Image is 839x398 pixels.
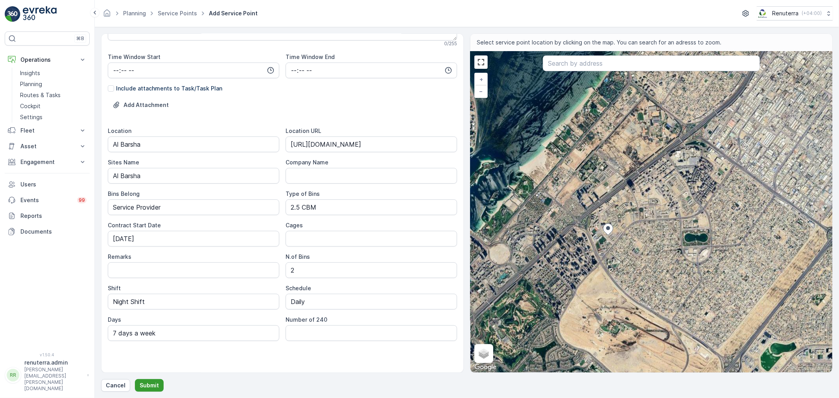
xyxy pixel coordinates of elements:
[108,99,173,111] button: Upload File
[286,285,311,291] label: Schedule
[20,69,40,77] p: Insights
[108,285,121,291] label: Shift
[444,41,457,47] p: 0 / 255
[24,359,83,367] p: renuterra.admin
[5,177,90,192] a: Users
[106,381,125,389] p: Cancel
[5,154,90,170] button: Engagement
[108,127,131,134] label: Location
[20,113,42,121] p: Settings
[475,85,487,97] a: Zoom Out
[17,90,90,101] a: Routes & Tasks
[17,79,90,90] a: Planning
[116,85,222,92] p: Include attachments to Task/Task Plan
[286,190,320,197] label: Type of Bins
[286,127,321,134] label: Location URL
[20,91,61,99] p: Routes & Tasks
[17,101,90,112] a: Cockpit
[79,197,85,203] p: 99
[103,12,111,18] a: Homepage
[5,359,90,392] button: RRrenuterra.admin[PERSON_NAME][EMAIL_ADDRESS][PERSON_NAME][DOMAIN_NAME]
[475,74,487,85] a: Zoom In
[477,39,721,46] span: Select service point location by clicking on the map. You can search for an adresss to zoom.
[543,55,760,71] input: Search by address
[286,222,303,228] label: Cages
[17,68,90,79] a: Insights
[20,228,87,236] p: Documents
[5,224,90,240] a: Documents
[286,53,335,60] label: Time Window End
[207,9,259,17] span: Add Service Point
[108,159,139,166] label: Sites Name
[5,6,20,22] img: logo
[20,181,87,188] p: Users
[23,6,57,22] img: logo_light-DOdMpM7g.png
[5,352,90,357] span: v 1.50.4
[108,253,131,260] label: Remarks
[772,9,798,17] p: Renuterra
[20,196,72,204] p: Events
[20,102,41,110] p: Cockpit
[475,345,492,362] a: Layers
[20,142,74,150] p: Asset
[5,192,90,208] a: Events99
[472,362,498,372] a: Open this area in Google Maps (opens a new window)
[140,381,159,389] p: Submit
[479,76,483,83] span: +
[757,9,769,18] img: Screenshot_2024-07-26_at_13.33.01.png
[108,53,160,60] label: Time Window Start
[20,80,42,88] p: Planning
[108,316,121,323] label: Days
[20,127,74,135] p: Fleet
[802,10,822,17] p: ( +04:00 )
[108,190,140,197] label: Bins Belong
[5,138,90,154] button: Asset
[479,88,483,94] span: −
[17,112,90,123] a: Settings
[7,369,19,381] div: RR
[135,379,164,392] button: Submit
[5,208,90,224] a: Reports
[757,6,833,20] button: Renuterra(+04:00)
[286,316,327,323] label: Number of 240
[108,222,161,228] label: Contract Start Date
[5,52,90,68] button: Operations
[472,362,498,372] img: Google
[76,35,84,42] p: ⌘B
[20,158,74,166] p: Engagement
[5,123,90,138] button: Fleet
[158,10,197,17] a: Service Points
[286,159,328,166] label: Company Name
[123,10,146,17] a: Planning
[20,212,87,220] p: Reports
[475,56,487,68] a: View Fullscreen
[24,367,83,392] p: [PERSON_NAME][EMAIL_ADDRESS][PERSON_NAME][DOMAIN_NAME]
[124,101,169,109] p: Add Attachment
[101,379,130,392] button: Cancel
[20,56,74,64] p: Operations
[286,253,310,260] label: N.of Bins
